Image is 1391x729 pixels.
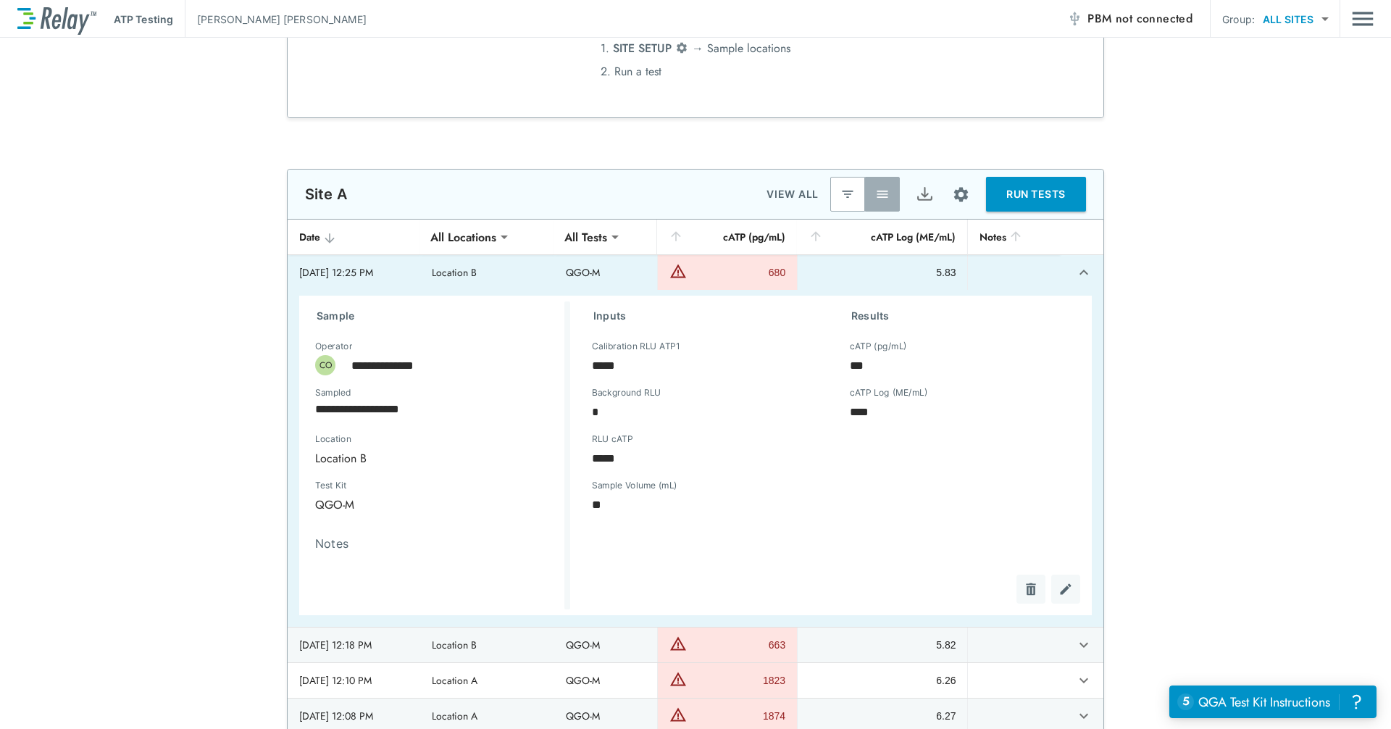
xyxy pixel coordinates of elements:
[613,40,672,57] span: SITE SETUP
[1352,5,1374,33] img: Drawer Icon
[315,434,499,444] label: Location
[1051,575,1080,604] button: Edit test
[299,265,409,280] div: [DATE] 12:25 PM
[1016,575,1045,604] button: Delete
[1072,668,1096,693] button: expand row
[601,60,790,83] li: 2. Run a test
[1169,686,1377,718] iframe: Resource center
[1072,704,1096,728] button: expand row
[420,222,506,251] div: All Locations
[554,663,657,698] td: QGO-M
[114,12,173,27] p: ATP Testing
[850,341,907,351] label: cATP (pg/mL)
[1024,582,1038,596] img: Delete
[690,265,785,280] div: 680
[809,673,956,688] div: 6.26
[1116,10,1192,27] span: not connected
[305,394,540,423] input: Choose date, selected date is Aug 4, 2025
[315,480,425,491] label: Test Kit
[299,673,409,688] div: [DATE] 12:10 PM
[315,341,352,351] label: Operator
[1061,4,1198,33] button: PBM not connected
[1087,9,1192,29] span: PBM
[288,220,420,255] th: Date
[690,673,785,688] div: 1823
[554,628,657,662] td: QGO-M
[690,709,785,723] div: 1874
[766,186,819,203] p: VIEW ALL
[592,341,680,351] label: Calibration RLU ATP1
[593,307,816,325] h3: Inputs
[601,37,790,60] li: 1. → Sample locations
[851,307,1074,325] h3: Results
[809,709,956,723] div: 6.27
[942,175,980,214] button: Site setup
[305,443,550,472] div: Location B
[592,480,677,491] label: Sample Volume (mL)
[554,255,657,290] td: QGO-M
[1067,12,1082,26] img: Offline Icon
[669,670,687,688] img: Warning
[669,228,785,246] div: cATP (pg/mL)
[420,663,554,698] td: Location A
[592,434,632,444] label: RLU cATP
[315,388,351,398] label: Sampled
[299,638,409,652] div: [DATE] 12:18 PM
[315,355,335,375] div: CO
[690,638,785,652] div: 663
[809,228,956,246] div: cATP Log (ME/mL)
[669,706,687,723] img: Warning
[840,187,855,201] img: Latest
[305,490,451,519] div: QGO-M
[669,262,687,280] img: Warning
[1072,633,1096,657] button: expand row
[317,307,564,325] h3: Sample
[986,177,1086,212] button: RUN TESTS
[675,41,688,54] img: Settings Icon
[1058,582,1073,596] img: Edit test
[809,265,956,280] div: 5.83
[669,635,687,652] img: Warning
[916,186,934,204] img: Export Icon
[305,186,347,203] p: Site A
[17,4,96,35] img: LuminUltra Relay
[1352,5,1374,33] button: Main menu
[592,388,661,398] label: Background RLU
[420,628,554,662] td: Location B
[952,186,970,204] img: Settings Icon
[907,177,942,212] button: Export
[554,222,617,251] div: All Tests
[979,228,1048,246] div: Notes
[299,709,409,723] div: [DATE] 12:08 PM
[875,187,890,201] img: View All
[1222,12,1255,27] p: Group:
[1072,260,1096,285] button: expand row
[809,638,956,652] div: 5.82
[197,12,367,27] p: [PERSON_NAME] [PERSON_NAME]
[850,388,927,398] label: cATP Log (ME/mL)
[420,255,554,290] td: Location B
